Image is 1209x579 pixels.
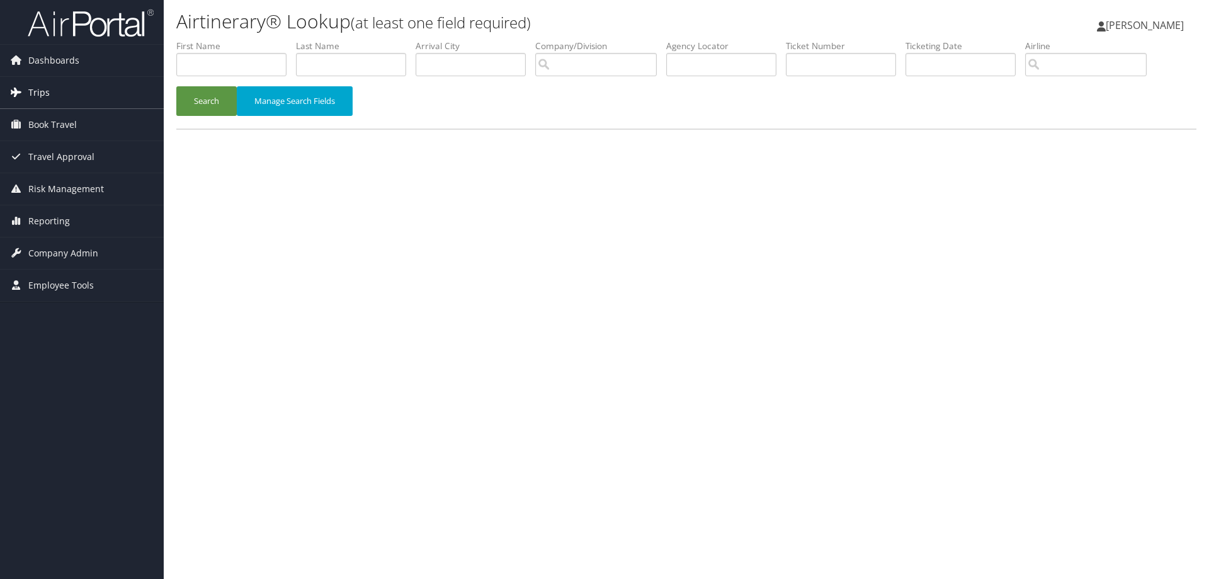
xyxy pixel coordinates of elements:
span: [PERSON_NAME] [1106,18,1184,32]
span: Company Admin [28,238,98,269]
span: Employee Tools [28,270,94,301]
span: Travel Approval [28,141,94,173]
label: Ticket Number [786,40,905,52]
span: Trips [28,77,50,108]
button: Manage Search Fields [237,86,353,116]
label: Ticketing Date [905,40,1025,52]
label: Agency Locator [666,40,786,52]
span: Book Travel [28,109,77,140]
button: Search [176,86,237,116]
small: (at least one field required) [351,12,531,33]
label: First Name [176,40,296,52]
img: airportal-logo.png [28,8,154,38]
label: Airline [1025,40,1156,52]
span: Dashboards [28,45,79,76]
h1: Airtinerary® Lookup [176,8,856,35]
label: Company/Division [535,40,666,52]
span: Risk Management [28,173,104,205]
label: Arrival City [416,40,535,52]
span: Reporting [28,205,70,237]
label: Last Name [296,40,416,52]
a: [PERSON_NAME] [1097,6,1196,44]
